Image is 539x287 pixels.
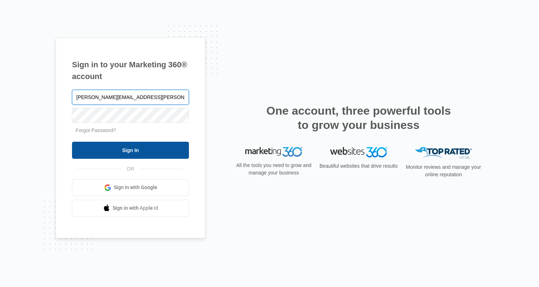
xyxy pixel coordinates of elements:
[264,104,453,132] h2: One account, three powerful tools to grow your business
[330,147,387,157] img: Websites 360
[234,162,314,177] p: All the tools you need to grow and manage your business
[122,165,139,173] span: OR
[245,147,302,157] img: Marketing 360
[113,204,158,212] span: Sign in with Apple Id
[415,147,472,159] img: Top Rated Local
[72,200,189,217] a: Sign in with Apple Id
[72,179,189,196] a: Sign in with Google
[72,90,189,105] input: Email
[114,184,157,191] span: Sign in with Google
[76,127,116,133] a: Forgot Password?
[72,59,189,82] h1: Sign in to your Marketing 360® account
[72,142,189,159] input: Sign In
[319,162,399,170] p: Beautiful websites that drive results
[404,163,483,178] p: Monitor reviews and manage your online reputation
